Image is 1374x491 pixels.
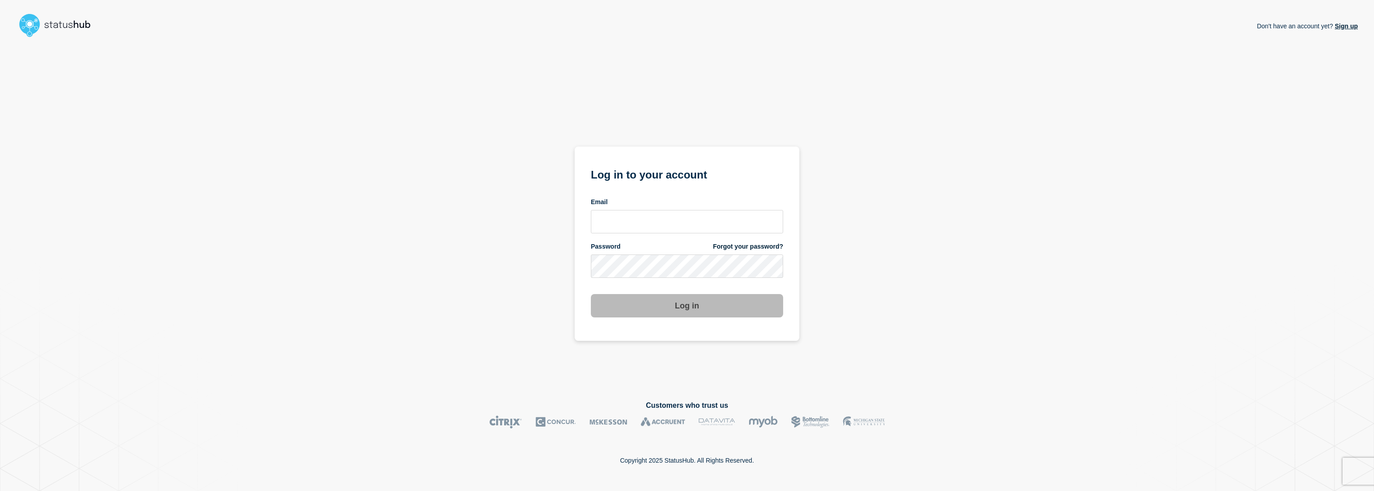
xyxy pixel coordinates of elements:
p: Copyright 2025 StatusHub. All Rights Reserved. [620,457,754,464]
p: Don't have an account yet? [1257,15,1358,37]
img: Citrix logo [489,415,522,429]
img: myob logo [749,415,778,429]
span: Password [591,242,621,251]
img: MSU logo [843,415,885,429]
img: McKesson logo [589,415,627,429]
h1: Log in to your account [591,165,783,182]
button: Log in [591,294,783,317]
img: Accruent logo [641,415,685,429]
a: Forgot your password? [713,242,783,251]
span: Email [591,198,607,206]
input: email input [591,210,783,233]
input: password input [591,254,783,278]
img: Bottomline logo [791,415,829,429]
a: Sign up [1333,22,1358,30]
h2: Customers who trust us [16,402,1358,410]
img: Concur logo [536,415,576,429]
img: StatusHub logo [16,11,102,40]
img: DataVita logo [699,415,735,429]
